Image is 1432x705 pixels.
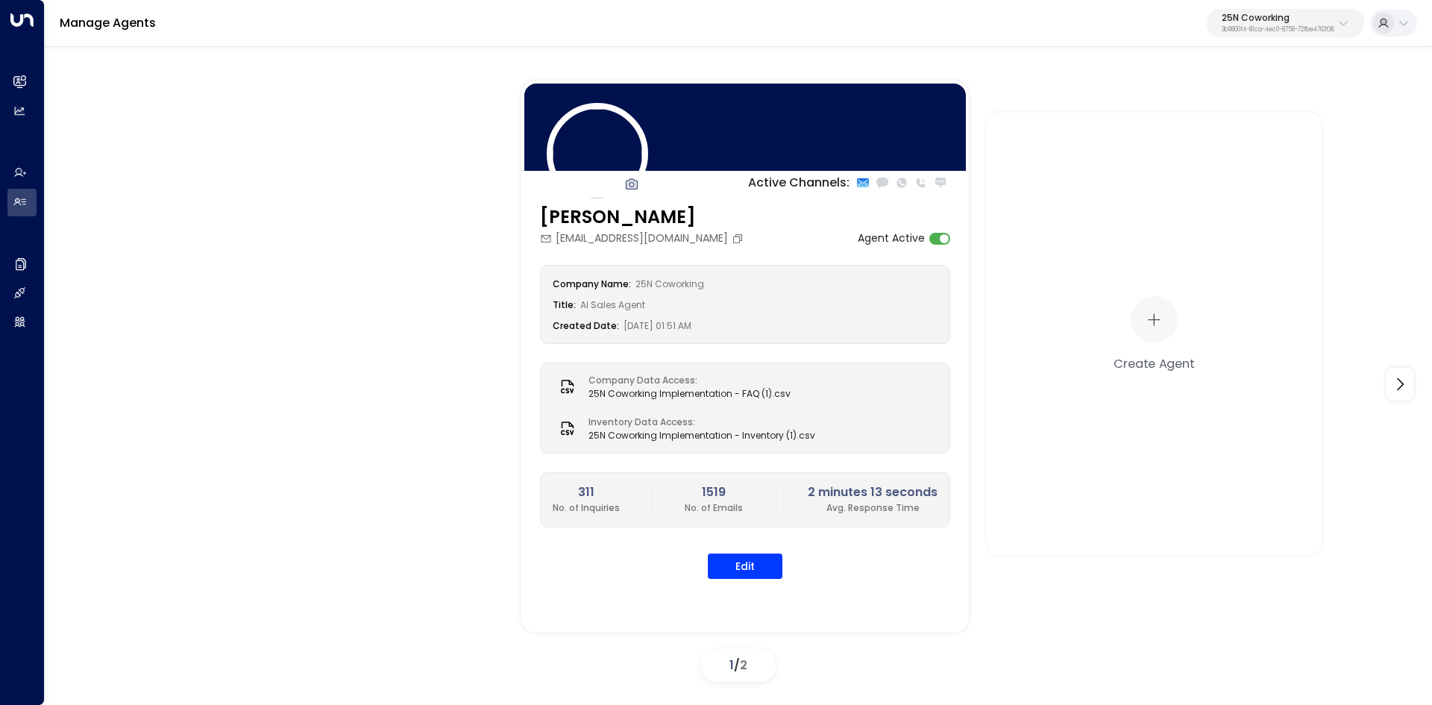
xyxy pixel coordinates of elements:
div: [EMAIL_ADDRESS][DOMAIN_NAME] [540,231,747,246]
span: AI Sales Agent [580,298,645,311]
p: Active Channels: [748,174,850,192]
h2: 2 minutes 13 seconds [808,483,938,501]
label: Company Name: [553,278,631,290]
span: [DATE] 01:51 AM [624,319,691,332]
span: 25N Coworking Implementation - FAQ (1).csv [588,387,791,401]
span: 25N Coworking Implementation - Inventory (1).csv [588,429,815,442]
span: 1 [729,657,734,674]
span: 2 [740,657,747,674]
div: / [701,649,776,682]
a: Manage Agents [60,14,156,31]
label: Title: [553,298,576,311]
p: 3b9800f4-81ca-4ec0-8758-72fbe4763f36 [1222,27,1334,33]
button: Copy [732,233,747,245]
h2: 1519 [685,483,743,501]
p: Avg. Response Time [808,501,938,515]
button: Edit [708,554,782,579]
h2: 311 [553,483,620,501]
p: No. of Inquiries [553,501,620,515]
label: Company Data Access: [588,374,783,387]
span: 25N Coworking [635,278,704,290]
button: 25N Coworking3b9800f4-81ca-4ec0-8758-72fbe4763f36 [1207,9,1364,37]
h3: [PERSON_NAME] [540,204,747,231]
label: Agent Active [858,231,925,246]
div: Create Agent [1114,354,1194,372]
p: No. of Emails [685,501,743,515]
img: 84_headshot.jpg [547,103,648,204]
label: Inventory Data Access: [588,416,808,429]
p: 25N Coworking [1222,13,1334,22]
label: Created Date: [553,319,619,332]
